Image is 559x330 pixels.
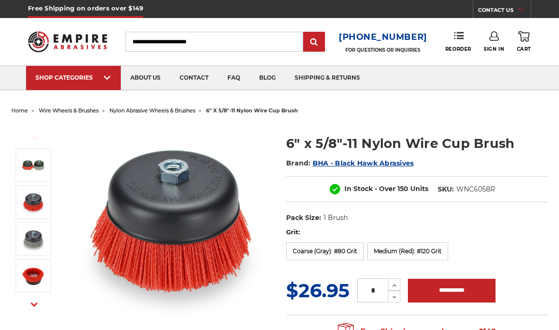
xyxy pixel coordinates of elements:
[11,107,28,114] a: home
[21,264,45,288] img: red nylon wire bristle cup brush 6 inch
[397,184,408,193] span: 150
[109,107,195,114] a: nylon abrasive wheels & brushes
[438,184,454,194] dt: SKU:
[121,66,170,90] a: about us
[517,31,531,52] a: Cart
[39,107,99,114] a: wire wheels & brushes
[339,47,427,53] p: FOR QUESTIONS OR INQUIRIES
[410,184,428,193] span: Units
[445,31,471,52] a: Reorder
[28,26,107,57] img: Empire Abrasives
[286,228,548,237] label: Grit:
[445,46,471,52] span: Reorder
[517,46,531,52] span: Cart
[285,66,370,90] a: shipping & returns
[21,227,45,251] img: 6" Nylon Cup Brush, gray coarse
[36,74,111,81] div: SHOP CATEGORIES
[206,107,298,114] span: 6" x 5/8"-11 nylon wire cup brush
[286,134,548,153] h1: 6" x 5/8"-11 Nylon Wire Cup Brush
[77,124,266,314] img: 6" x 5/8"-11 Nylon Wire Wheel Cup Brushes
[286,213,321,223] dt: Pack Size:
[218,66,250,90] a: faq
[305,33,324,52] input: Submit
[23,294,45,315] button: Next
[250,66,285,90] a: blog
[324,213,348,223] dd: 1 Brush
[484,46,504,52] span: Sign In
[286,159,311,167] span: Brand:
[21,153,45,177] img: 6" x 5/8"-11 Nylon Wire Wheel Cup Brushes
[456,184,495,194] dd: WNC6058R
[344,184,373,193] span: In Stock
[21,190,45,214] img: 6" Nylon Cup Brush, red medium
[339,30,427,44] a: [PHONE_NUMBER]
[313,159,414,167] a: BHA - Black Hawk Abrasives
[478,5,531,18] a: CONTACT US
[23,128,45,148] button: Previous
[170,66,218,90] a: contact
[375,184,396,193] span: - Over
[286,279,350,302] span: $26.95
